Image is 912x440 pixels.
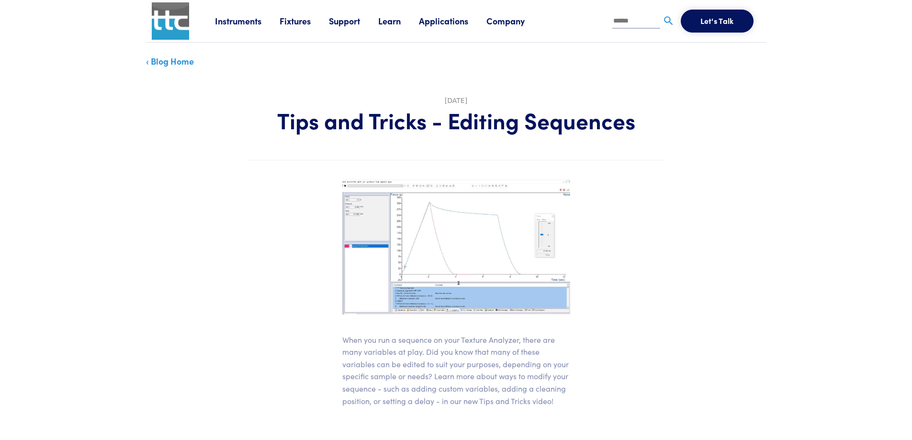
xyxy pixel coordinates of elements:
[215,15,280,27] a: Instruments
[248,106,664,134] h1: Tips and Tricks - Editing Sequences
[152,2,189,40] img: ttc_logo_1x1_v1.0.png
[280,15,329,27] a: Fixtures
[681,10,754,33] button: Let's Talk
[486,15,543,27] a: Company
[419,15,486,27] a: Applications
[445,97,467,104] time: [DATE]
[378,15,419,27] a: Learn
[342,334,570,407] p: When you run a sequence on your Texture Analyzer, there are many variables at play. Did you know ...
[329,15,378,27] a: Support
[146,55,194,67] a: ‹ Blog Home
